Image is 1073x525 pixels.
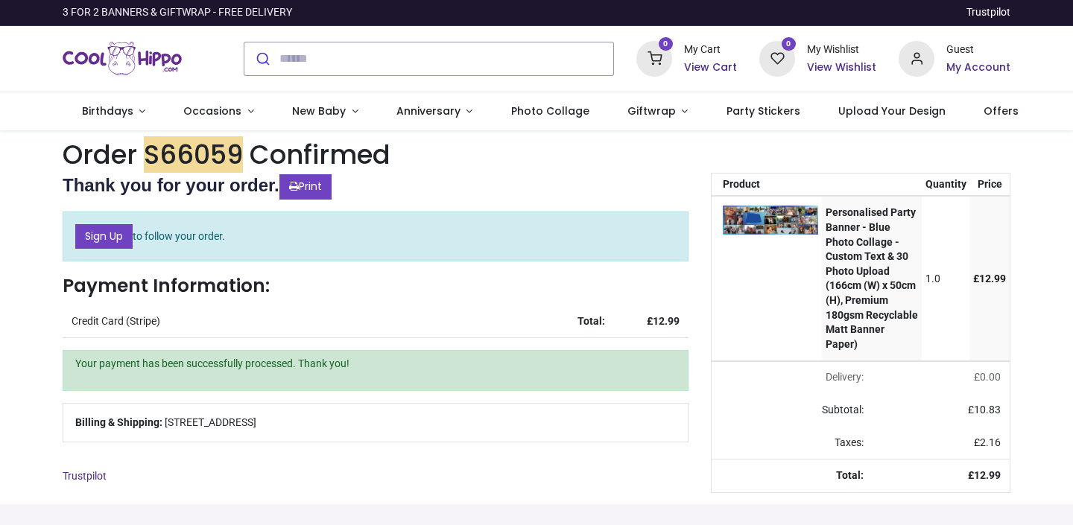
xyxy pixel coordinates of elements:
span: Confirmed [250,136,390,173]
span: 0.00 [980,371,1001,383]
a: New Baby [273,92,378,131]
span: Offers [984,104,1019,118]
span: Birthdays [82,104,133,118]
img: Nj9qomAAAAAElFTkSuQmCC [723,206,818,234]
span: 12.99 [653,315,680,327]
span: 10.83 [974,404,1001,416]
a: Birthdays [63,92,165,131]
th: Quantity [922,174,970,196]
b: Billing & Shipping: [75,416,162,428]
a: Sign Up [75,224,133,249]
div: My Wishlist [807,42,876,57]
span: 12.99 [974,469,1001,481]
th: Product [712,174,822,196]
a: Trustpilot [63,470,107,482]
div: Guest [946,42,1010,57]
a: 0 [759,51,795,63]
a: 0 [636,51,672,63]
span: £ [974,436,1001,448]
a: View Wishlist [807,60,876,75]
strong: Personalised Party Banner - Blue Photo Collage - Custom Text & 30 Photo Upload (166cm (W) x 50cm ... [826,206,918,349]
td: Taxes: [712,427,873,459]
td: Subtotal: [712,394,873,427]
strong: Total: [836,469,864,481]
a: Occasions [165,92,273,131]
span: Giftwrap [627,104,676,118]
div: 1.0 [925,272,966,287]
p: Your payment has been successfully processed. Thank you! [75,357,676,372]
strong: £ [968,469,1001,481]
button: Submit [244,42,279,75]
span: [STREET_ADDRESS] [165,416,256,430]
sup: 0 [782,37,796,51]
span: Photo Collage [511,104,589,118]
strong: Payment Information: [63,273,270,299]
span: 12.99 [979,273,1006,284]
span: New Baby [292,104,346,118]
a: My Account [946,60,1010,75]
strong: £ [647,315,680,327]
span: £ [973,273,1006,284]
em: S66059 [144,136,243,173]
a: Logo of Cool Hippo [63,38,182,80]
span: Party Stickers [727,104,800,118]
a: Print [279,174,332,200]
a: Trustpilot [966,5,1010,20]
td: Credit Card (Stripe) [63,305,539,338]
img: Cool Hippo [63,38,182,80]
a: View Cart [684,60,737,75]
span: Order [63,136,137,173]
span: Upload Your Design [838,104,946,118]
sup: 0 [659,37,673,51]
span: £ [968,404,1001,416]
th: Price [969,174,1010,196]
p: to follow your order. [63,211,689,262]
strong: Total: [577,315,605,327]
div: 3 FOR 2 BANNERS & GIFTWRAP - FREE DELIVERY [63,5,292,20]
a: Anniversary [377,92,492,131]
span: Occasions [183,104,241,118]
span: 2.16 [980,436,1001,448]
td: Delivery will be updated after choosing a new delivery method [712,361,873,394]
span: £ [974,371,1001,383]
h2: Thank you for your order. [63,173,689,199]
a: Giftwrap [608,92,707,131]
span: Anniversary [396,104,460,118]
div: My Cart [684,42,737,57]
